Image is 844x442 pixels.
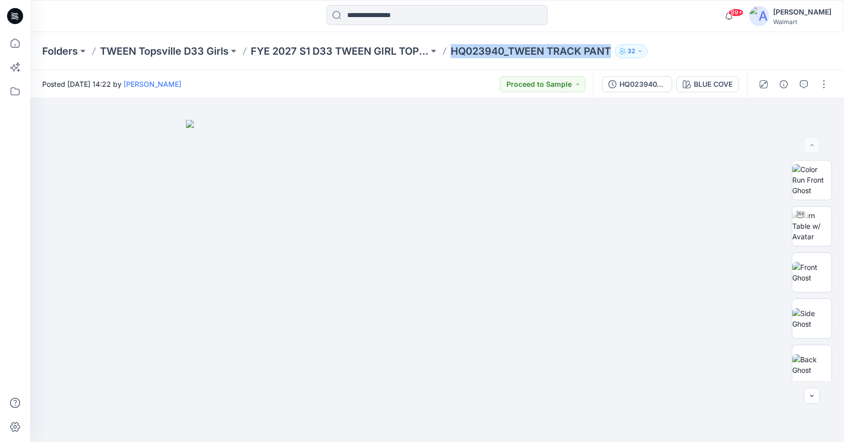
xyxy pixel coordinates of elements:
[694,79,732,90] div: BLUE COVE
[124,80,181,88] a: [PERSON_NAME]
[792,164,831,196] img: Color Run Front Ghost
[792,354,831,375] img: Back Ghost
[42,79,181,89] span: Posted [DATE] 14:22 by
[251,44,429,58] a: FYE 2027 S1 D33 TWEEN GIRL TOPSVILLE
[792,308,831,329] img: Side Ghost
[749,6,769,26] img: avatar
[792,262,831,283] img: Front Ghost
[451,44,611,58] p: HQ023940_TWEEN TRACK PANT
[619,79,666,90] div: HQ023940_Rev 1_Tween Track Pant
[773,18,831,26] div: Walmart
[627,46,635,57] p: 32
[615,44,648,58] button: 32
[773,6,831,18] div: [PERSON_NAME]
[776,76,792,92] button: Details
[792,210,831,242] img: Turn Table w/ Avatar
[676,76,739,92] button: BLUE COVE
[42,44,78,58] a: Folders
[602,76,672,92] button: HQ023940_Rev 1_Tween Track Pant
[728,9,744,17] span: 99+
[100,44,229,58] a: TWEEN Topsville D33 Girls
